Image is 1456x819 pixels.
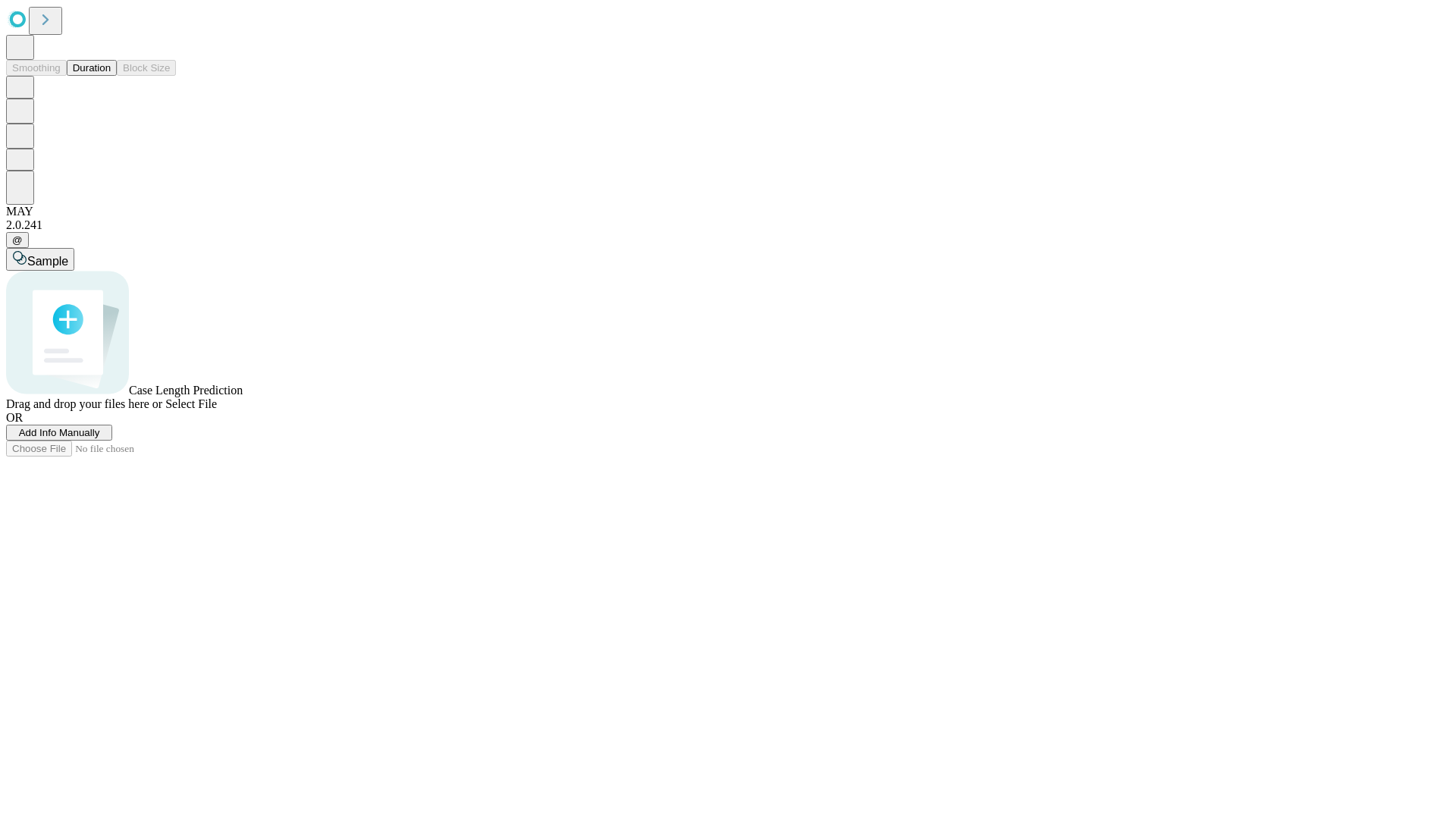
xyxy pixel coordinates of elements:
[6,232,29,248] button: @
[6,411,23,424] span: OR
[6,248,74,271] button: Sample
[6,60,67,76] button: Smoothing
[6,425,112,441] button: Add Info Manually
[12,234,23,246] span: @
[6,397,162,410] span: Drag and drop your files here or
[117,60,176,76] button: Block Size
[165,397,217,410] span: Select File
[19,427,100,438] span: Add Info Manually
[27,255,68,268] span: Sample
[67,60,117,76] button: Duration
[6,205,1450,218] div: MAY
[6,218,1450,232] div: 2.0.241
[129,384,243,397] span: Case Length Prediction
